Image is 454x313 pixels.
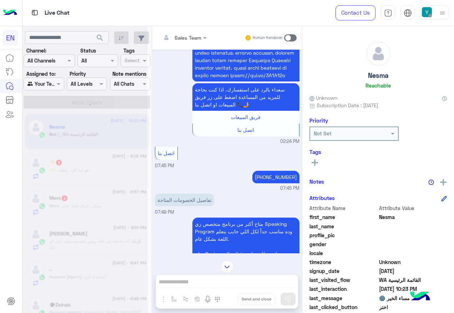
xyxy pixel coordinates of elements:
[231,114,261,120] span: فريق المبيعات
[379,213,447,221] span: Nesma
[309,178,324,185] h6: Notes
[336,5,375,20] a: Contact Us
[422,7,432,17] img: userImage
[309,94,337,101] span: Unknown
[309,149,447,155] h6: Tags
[379,294,447,302] span: مساء الخير 🌚
[309,276,378,284] span: last_visited_flow
[384,9,392,17] img: tab
[155,194,214,206] p: 22/8/2025, 7:49 PM
[438,9,447,18] img: profile
[309,285,378,293] span: last_interaction
[158,150,175,156] span: اتصل بنا
[309,195,335,201] h6: Attributes
[309,267,378,275] span: signup_date
[379,303,447,311] span: اختر
[404,9,412,17] img: tab
[379,285,447,293] span: 2025-08-27T19:23:10.127Z
[79,98,91,111] div: loading...
[366,41,390,66] img: defaultAdmin.png
[379,258,447,266] span: Unknown
[379,204,447,212] span: Attribute Value
[309,117,328,124] h6: Priority
[123,56,140,66] div: Select
[408,284,433,309] img: hulul-logo.png
[309,258,378,266] span: timezone
[317,101,378,109] span: Subscription Date : [DATE]
[440,179,447,185] img: add
[192,83,299,111] p: 22/8/2025, 2:24 PM
[379,249,447,257] span: null
[309,204,378,212] span: Attribute Name
[252,171,299,183] p: 22/8/2025, 7:45 PM
[45,8,70,18] p: Live Chat
[309,232,378,239] span: profile_pic
[309,303,378,311] span: last_clicked_button
[309,294,378,302] span: last_message
[368,71,389,80] h5: Nesma
[365,82,391,89] h6: Reachable
[221,260,233,273] img: scroll
[155,163,174,168] span: 07:45 PM
[379,240,447,248] span: null
[379,276,447,284] span: WA القائمة الرئيسية
[381,5,395,20] a: tab
[309,213,378,221] span: first_name
[30,8,39,17] img: tab
[379,267,447,275] span: 2024-11-13T16:21:30.706Z
[280,138,299,145] span: 02:24 PM
[280,185,299,192] span: 07:45 PM
[155,209,174,215] span: 07:49 PM
[428,179,434,185] img: notes
[309,240,378,248] span: gender
[309,249,378,257] span: locale
[3,30,18,45] div: EN
[309,223,378,230] span: last_name
[238,293,275,305] button: Send and close
[237,127,254,133] span: اتصل بنا
[253,35,283,41] small: Human Handover
[3,5,17,20] img: Logo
